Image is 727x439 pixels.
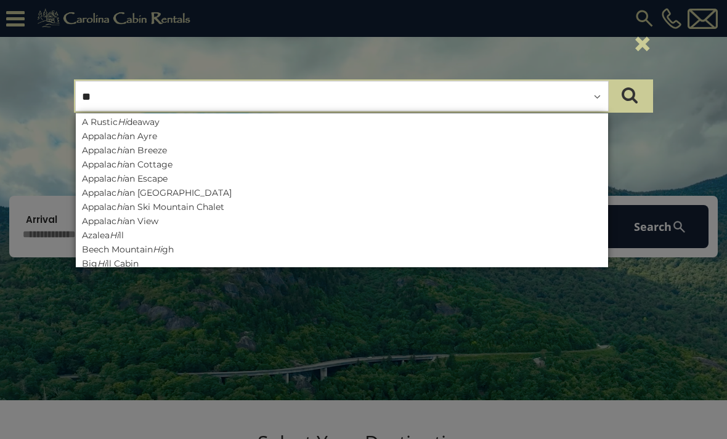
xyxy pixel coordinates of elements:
[153,244,162,255] em: Hi
[76,230,608,241] li: Azalea ll
[116,187,124,198] em: hi
[76,131,608,142] li: Appalac an Ayre
[76,215,608,227] li: Appalac an View
[76,201,608,212] li: Appalac an Ski Mountain Chalet
[97,258,107,269] em: Hi
[632,26,653,61] button: ×
[116,145,124,156] em: hi
[110,230,119,241] em: Hi
[116,131,124,142] em: hi
[116,201,124,212] em: hi
[76,258,608,269] li: Big ll Cabin
[76,116,608,127] li: A Rustic deaway
[76,173,608,184] li: Appalac an Escape
[116,215,124,227] em: hi
[116,159,124,170] em: hi
[76,159,608,170] li: Appalac an Cottage
[118,116,127,127] em: Hi
[116,173,124,184] em: hi
[76,187,608,198] li: Appalac an [GEOGRAPHIC_DATA]
[76,145,608,156] li: Appalac an Breeze
[76,244,608,255] li: Beech Mountain gh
